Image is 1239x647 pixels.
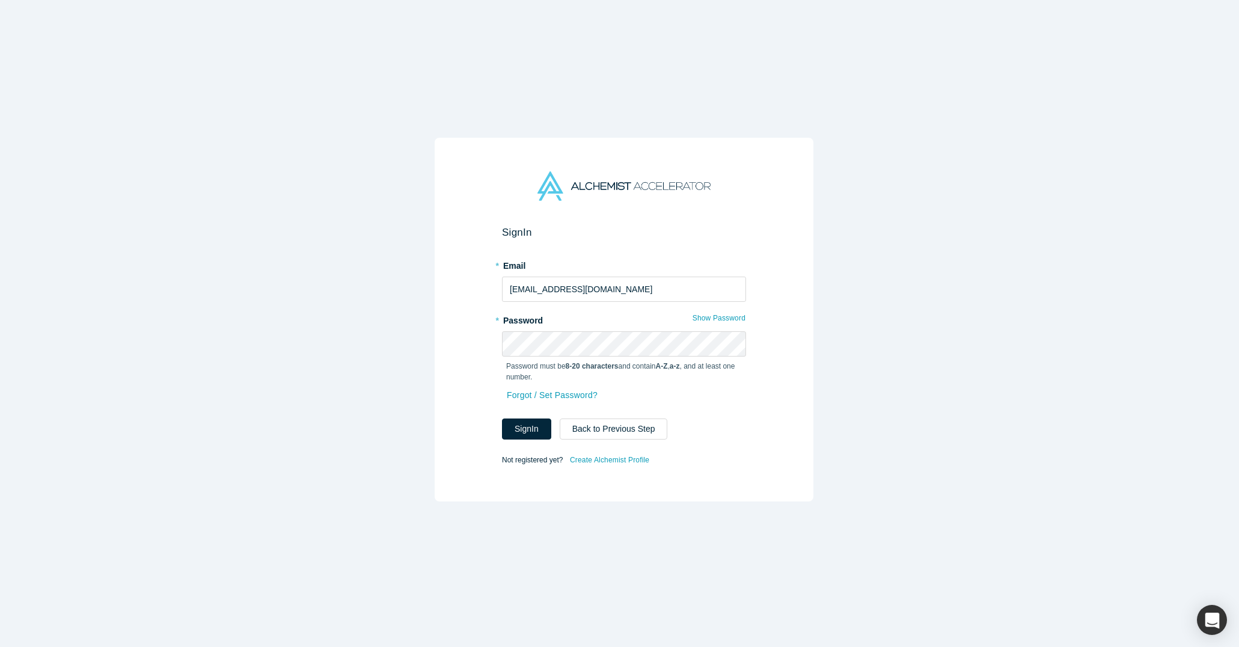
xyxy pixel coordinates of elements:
label: Password [502,310,746,327]
p: Password must be and contain , , and at least one number. [506,361,742,382]
span: Not registered yet? [502,456,563,464]
button: SignIn [502,419,551,440]
a: Forgot / Set Password? [506,385,598,406]
button: Back to Previous Step [560,419,668,440]
h2: Sign In [502,226,746,239]
a: Create Alchemist Profile [569,452,650,468]
button: Show Password [692,310,746,326]
img: Alchemist Accelerator Logo [537,171,711,201]
strong: 8-20 characters [566,362,619,370]
label: Email [502,256,746,272]
strong: a-z [670,362,680,370]
strong: A-Z [656,362,668,370]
